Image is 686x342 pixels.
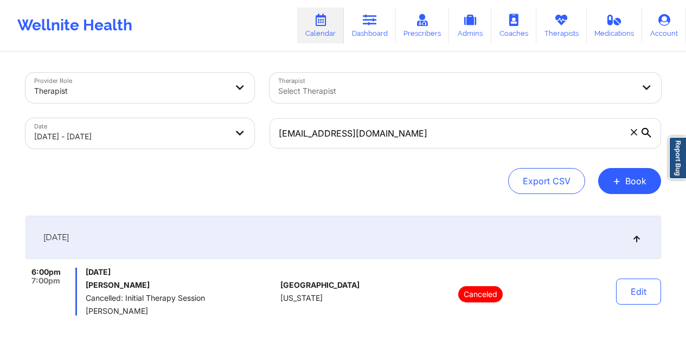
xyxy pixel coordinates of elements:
[270,118,661,149] input: Search by patient email
[86,294,276,302] span: Cancelled: Initial Therapy Session
[458,286,503,302] p: Canceled
[34,79,227,103] div: Therapist
[613,178,621,184] span: +
[86,268,276,276] span: [DATE]
[297,8,344,43] a: Calendar
[669,137,686,179] a: Report Bug
[31,268,61,276] span: 6:00pm
[280,294,323,302] span: [US_STATE]
[491,8,536,43] a: Coaches
[86,281,276,289] h6: [PERSON_NAME]
[43,232,69,243] span: [DATE]
[344,8,396,43] a: Dashboard
[508,168,585,194] button: Export CSV
[280,281,360,289] span: [GEOGRAPHIC_DATA]
[616,279,661,305] button: Edit
[396,8,450,43] a: Prescribers
[536,8,587,43] a: Therapists
[34,125,227,149] div: [DATE] - [DATE]
[86,307,276,315] span: [PERSON_NAME]
[642,8,686,43] a: Account
[587,8,643,43] a: Medications
[598,168,661,194] button: +Book
[449,8,491,43] a: Admins
[31,276,60,285] span: 7:00pm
